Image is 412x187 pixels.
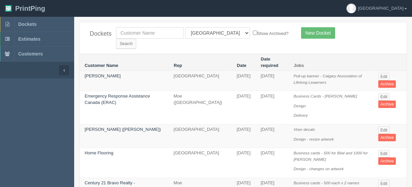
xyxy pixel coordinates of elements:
td: [DATE] [232,148,256,178]
i: Business Cards - [PERSON_NAME] [294,94,357,98]
a: New Docket [301,27,335,39]
td: [DATE] [256,148,289,178]
input: Search [116,39,136,49]
a: Date required [261,57,278,68]
td: [DATE] [256,91,289,124]
td: [GEOGRAPHIC_DATA] [169,148,232,178]
a: Edit [378,150,389,157]
a: Home Flooring [85,150,113,155]
td: [DATE] [232,71,256,91]
a: Archive [378,101,396,108]
img: avatar_default-7531ab5dedf162e01f1e0bb0964e6a185e93c5c22dfe317fb01d7f8cd2b1632c.jpg [347,4,356,13]
i: Pull-up banner - Calgary Association of Lifelong Leaarners [294,74,362,84]
i: Design [294,104,306,108]
td: [GEOGRAPHIC_DATA] [169,71,232,91]
td: [GEOGRAPHIC_DATA] [169,124,232,148]
a: [PERSON_NAME] ([PERSON_NAME]) [85,127,161,132]
a: Edit [378,93,389,101]
span: Customers [18,51,43,57]
a: Archive [378,134,396,141]
i: Delivery [294,113,308,117]
input: Show Archived? [253,31,257,35]
a: Date [237,63,246,68]
a: Customer Name [85,63,118,68]
a: Rep [174,63,182,68]
i: Viser decals [294,127,315,132]
img: logo-3e63b451c926e2ac314895c53de4908e5d424f24456219fb08d385ab2e579770.png [5,5,12,12]
th: Jobs [289,54,374,71]
td: [DATE] [256,71,289,91]
a: Archive [378,157,396,165]
td: [DATE] [256,124,289,148]
h4: Dockets [90,31,106,37]
label: Show Archived? [253,29,289,37]
span: Estimates [18,36,40,42]
a: Emergency Response Assistance Canada (ERAC) [85,93,150,105]
input: Customer Name [116,27,184,39]
i: Business cards - 500 each x 2 names [294,181,359,185]
td: [DATE] [232,124,256,148]
i: Design - changes on artwork [294,166,344,171]
td: Moe ([GEOGRAPHIC_DATA]) [169,91,232,124]
i: Design - resize artwork [294,137,334,141]
a: Edit [378,73,389,80]
a: Archive [378,80,396,88]
a: Edit [378,126,389,134]
td: [DATE] [232,91,256,124]
a: [PERSON_NAME] [85,73,121,78]
span: Dockets [18,22,36,27]
i: Business cards - 500 for Bilal and 1000 for [PERSON_NAME] [294,151,368,161]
